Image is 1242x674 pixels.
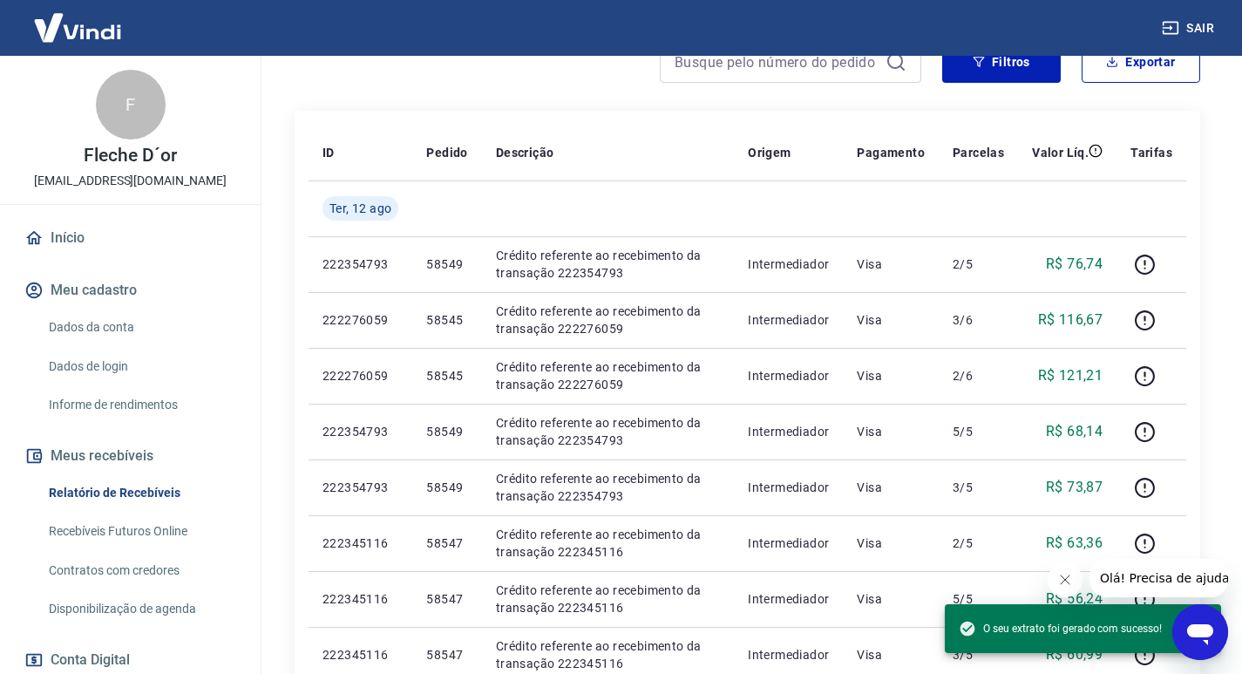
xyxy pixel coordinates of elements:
[953,646,1004,664] p: 3/5
[748,590,829,608] p: Intermediador
[942,41,1061,83] button: Filtros
[748,479,829,496] p: Intermediador
[857,367,925,385] p: Visa
[496,470,720,505] p: Crédito referente ao recebimento da transação 222354793
[426,144,467,161] p: Pedido
[42,591,240,627] a: Disponibilização de agenda
[329,200,391,217] span: Ter, 12 ago
[1082,41,1200,83] button: Exportar
[322,255,398,273] p: 222354793
[857,255,925,273] p: Visa
[857,479,925,496] p: Visa
[426,311,467,329] p: 58545
[322,423,398,440] p: 222354793
[748,423,829,440] p: Intermediador
[10,12,146,26] span: Olá! Precisa de ajuda?
[322,646,398,664] p: 222345116
[322,144,335,161] p: ID
[496,144,554,161] p: Descrição
[42,475,240,511] a: Relatório de Recebíveis
[322,534,398,552] p: 222345116
[496,247,720,282] p: Crédito referente ao recebimento da transação 222354793
[857,311,925,329] p: Visa
[953,423,1004,440] p: 5/5
[953,590,1004,608] p: 5/5
[1046,533,1103,554] p: R$ 63,36
[42,514,240,549] a: Recebíveis Futuros Online
[426,367,467,385] p: 58545
[42,387,240,423] a: Informe de rendimentos
[21,271,240,310] button: Meu cadastro
[857,646,925,664] p: Visa
[496,582,720,616] p: Crédito referente ao recebimento da transação 222345116
[496,526,720,561] p: Crédito referente ao recebimento da transação 222345116
[42,553,240,589] a: Contratos com credores
[322,479,398,496] p: 222354793
[322,590,398,608] p: 222345116
[857,423,925,440] p: Visa
[426,479,467,496] p: 58549
[675,49,879,75] input: Busque pelo número do pedido
[857,534,925,552] p: Visa
[959,620,1162,637] span: O seu extrato foi gerado com sucesso!
[1038,310,1103,330] p: R$ 116,67
[953,479,1004,496] p: 3/5
[1089,559,1228,597] iframe: Mensagem da empresa
[496,637,720,672] p: Crédito referente ao recebimento da transação 222345116
[96,70,166,140] div: F
[953,534,1004,552] p: 2/5
[322,367,398,385] p: 222276059
[748,144,791,161] p: Origem
[426,590,467,608] p: 58547
[426,534,467,552] p: 58547
[1046,477,1103,498] p: R$ 73,87
[1046,254,1103,275] p: R$ 76,74
[42,310,240,345] a: Dados da conta
[21,1,134,54] img: Vindi
[1158,12,1221,44] button: Sair
[748,311,829,329] p: Intermediador
[1046,589,1103,609] p: R$ 56,24
[426,646,467,664] p: 58547
[1130,144,1172,161] p: Tarifas
[426,423,467,440] p: 58549
[496,414,720,449] p: Crédito referente ao recebimento da transação 222354793
[748,646,829,664] p: Intermediador
[1046,421,1103,442] p: R$ 68,14
[1032,144,1089,161] p: Valor Líq.
[496,358,720,393] p: Crédito referente ao recebimento da transação 222276059
[953,367,1004,385] p: 2/6
[21,437,240,475] button: Meus recebíveis
[748,534,829,552] p: Intermediador
[857,144,925,161] p: Pagamento
[426,255,467,273] p: 58549
[21,219,240,257] a: Início
[1046,644,1103,665] p: R$ 60,99
[748,255,829,273] p: Intermediador
[1048,562,1083,597] iframe: Fechar mensagem
[322,311,398,329] p: 222276059
[953,311,1004,329] p: 3/6
[496,303,720,337] p: Crédito referente ao recebimento da transação 222276059
[42,349,240,385] a: Dados de login
[953,144,1004,161] p: Parcelas
[1172,604,1228,660] iframe: Botão para abrir a janela de mensagens
[1038,365,1103,386] p: R$ 121,21
[34,172,227,190] p: [EMAIL_ADDRESS][DOMAIN_NAME]
[857,590,925,608] p: Visa
[748,367,829,385] p: Intermediador
[953,255,1004,273] p: 2/5
[84,146,176,165] p: Fleche D´or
